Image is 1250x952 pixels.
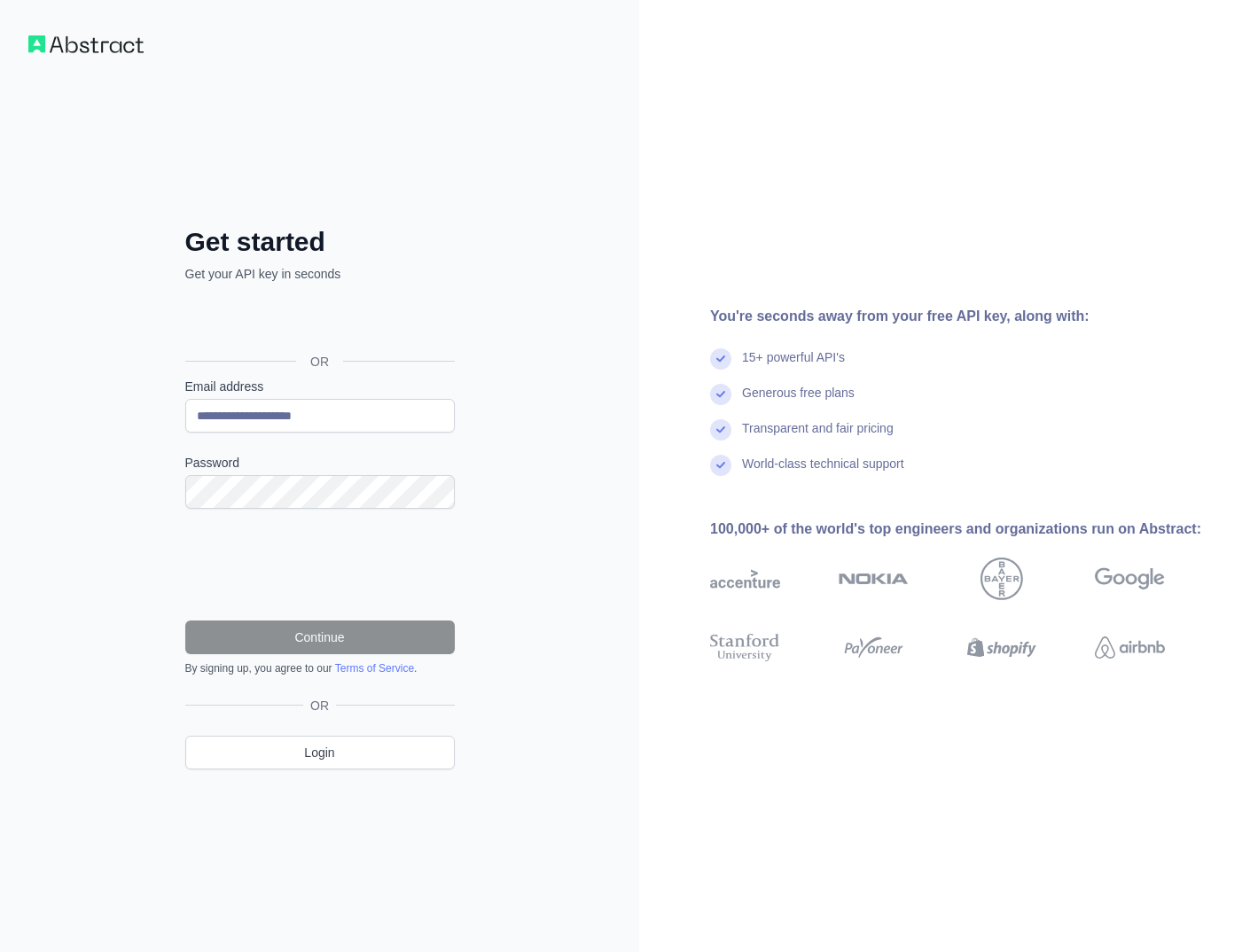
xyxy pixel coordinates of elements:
label: Password [185,454,455,472]
h2: Get started [185,226,455,258]
img: check mark [710,455,731,476]
span: OR [296,353,343,371]
img: shopify [967,630,1037,665]
img: bayer [980,558,1023,600]
img: check mark [710,348,731,370]
img: accenture [710,558,780,600]
div: You're seconds away from your free API key, along with: [710,306,1222,327]
span: OR [303,697,336,714]
a: Terms of Service [335,662,414,675]
iframe: Sign in with Google Button [176,302,460,341]
img: google [1095,558,1165,600]
iframe: reCAPTCHA [185,530,455,599]
div: Generous free plans [742,384,855,419]
img: nokia [839,558,909,600]
a: Login [185,736,455,769]
div: Transparent and fair pricing [742,419,894,455]
div: 100,000+ of the world's top engineers and organizations run on Abstract: [710,519,1222,540]
button: Continue [185,620,455,654]
img: airbnb [1095,630,1165,665]
div: By signing up, you agree to our . [185,661,455,675]
img: stanford university [710,630,780,665]
label: Email address [185,378,455,395]
div: 15+ powerful API's [742,348,845,384]
img: Workflow [28,35,144,53]
img: check mark [710,384,731,405]
img: payoneer [839,630,909,665]
div: World-class technical support [742,455,904,490]
p: Get your API key in seconds [185,265,455,283]
img: check mark [710,419,731,441]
